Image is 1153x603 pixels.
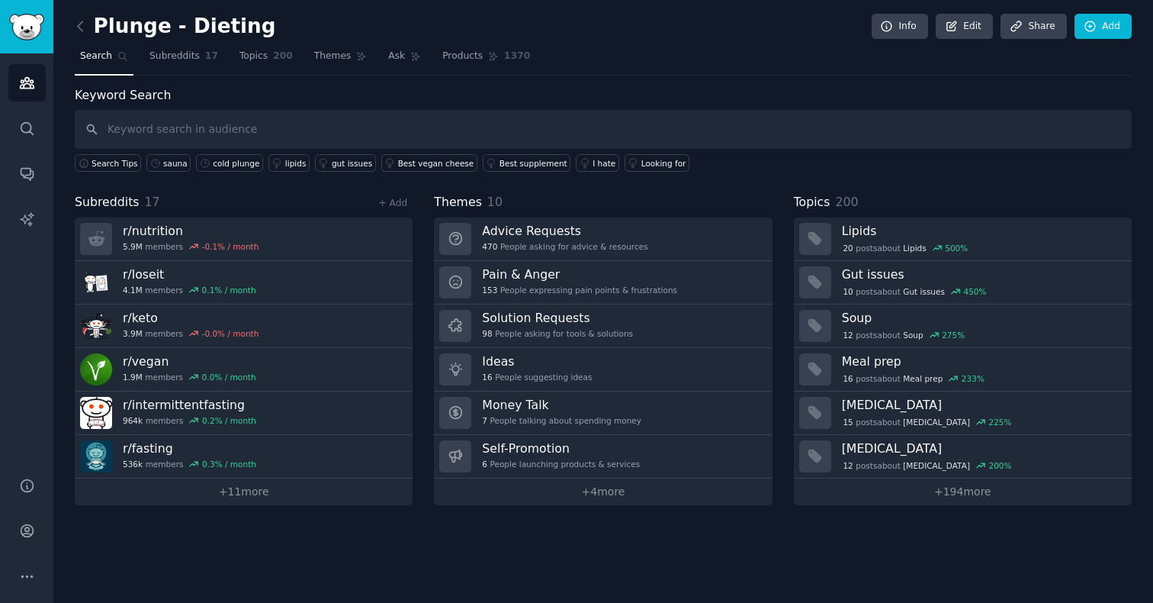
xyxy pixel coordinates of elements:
[123,415,256,426] div: members
[123,241,143,252] span: 5.9M
[482,241,647,252] div: People asking for advice & resources
[9,14,44,40] img: GummySearch logo
[123,285,143,295] span: 4.1M
[123,285,256,295] div: members
[641,158,686,169] div: Looking for
[268,154,310,172] a: lipids
[202,328,259,339] div: -0.0 % / month
[213,158,259,169] div: cold plunge
[80,266,112,298] img: loseit
[903,243,927,253] span: Lipids
[80,353,112,385] img: vegan
[144,44,223,76] a: Subreddits17
[398,158,474,169] div: Best vegan cheese
[314,50,352,63] span: Themes
[988,417,1011,427] div: 225 %
[434,305,772,348] a: Solution Requests98People asking for tools & solutions
[482,285,497,295] span: 153
[202,241,259,252] div: -0.1 % / month
[75,110,1132,149] input: Keyword search in audience
[843,286,853,297] span: 10
[872,14,928,40] a: Info
[75,305,413,348] a: r/keto3.9Mmembers-0.0% / month
[842,459,1013,472] div: post s about
[146,154,191,172] a: sauna
[123,266,256,282] h3: r/ loseit
[75,193,140,212] span: Subreddits
[988,460,1011,471] div: 200 %
[842,285,988,298] div: post s about
[842,397,1121,413] h3: [MEDICAL_DATA]
[842,310,1121,326] h3: Soup
[842,266,1121,282] h3: Gut issues
[80,397,112,429] img: intermittentfasting
[962,373,984,384] div: 233 %
[794,305,1132,348] a: Soup12postsaboutSoup275%
[434,261,772,305] a: Pain & Anger153People expressing pain points & frustrations
[123,328,143,339] span: 3.9M
[75,154,141,172] button: Search Tips
[434,479,772,505] a: +4more
[123,372,256,382] div: members
[794,218,1132,261] a: Lipids20postsaboutLipids500%
[80,50,112,63] span: Search
[482,372,592,382] div: People suggesting ideas
[123,310,259,326] h3: r/ keto
[945,243,968,253] div: 500 %
[75,435,413,479] a: r/fasting536kmembers0.3% / month
[75,392,413,435] a: r/intermittentfasting964kmembers0.2% / month
[273,50,293,63] span: 200
[794,348,1132,392] a: Meal prep16postsaboutMeal prep233%
[794,435,1132,479] a: [MEDICAL_DATA]12postsabout[MEDICAL_DATA]200%
[499,158,567,169] div: Best supplement
[434,348,772,392] a: Ideas16People suggesting ideas
[202,285,256,295] div: 0.1 % / month
[75,218,413,261] a: r/nutrition5.9Mmembers-0.1% / month
[75,44,133,76] a: Search
[936,14,993,40] a: Edit
[903,373,943,384] span: Meal prep
[442,50,483,63] span: Products
[487,195,503,209] span: 10
[843,460,853,471] span: 12
[123,372,143,382] span: 1.9M
[625,154,689,172] a: Looking for
[794,193,830,212] span: Topics
[381,154,477,172] a: Best vegan cheese
[123,328,259,339] div: members
[842,353,1121,369] h3: Meal prep
[482,397,641,413] h3: Money Talk
[123,459,256,469] div: members
[437,44,535,76] a: Products1370
[482,440,640,456] h3: Self-Promotion
[842,372,986,385] div: post s about
[482,285,677,295] div: People expressing pain points & frustrations
[835,195,858,209] span: 200
[842,415,1013,429] div: post s about
[794,261,1132,305] a: Gut issues10postsaboutGut issues450%
[75,479,413,505] a: +11more
[482,310,633,326] h3: Solution Requests
[482,266,677,282] h3: Pain & Anger
[434,218,772,261] a: Advice Requests470People asking for advice & resources
[123,415,143,426] span: 964k
[434,435,772,479] a: Self-Promotion6People launching products & services
[239,50,268,63] span: Topics
[205,50,218,63] span: 17
[75,88,171,102] label: Keyword Search
[92,158,138,169] span: Search Tips
[332,158,372,169] div: gut issues
[234,44,298,76] a: Topics200
[482,241,497,252] span: 470
[903,417,970,427] span: [MEDICAL_DATA]
[75,15,276,39] h2: Plunge - Dieting
[202,459,256,469] div: 0.3 % / month
[123,223,259,239] h3: r/ nutrition
[315,154,376,172] a: gut issues
[903,460,970,471] span: [MEDICAL_DATA]
[794,479,1132,505] a: +194more
[1000,14,1066,40] a: Share
[843,243,853,253] span: 20
[123,459,143,469] span: 536k
[383,44,426,76] a: Ask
